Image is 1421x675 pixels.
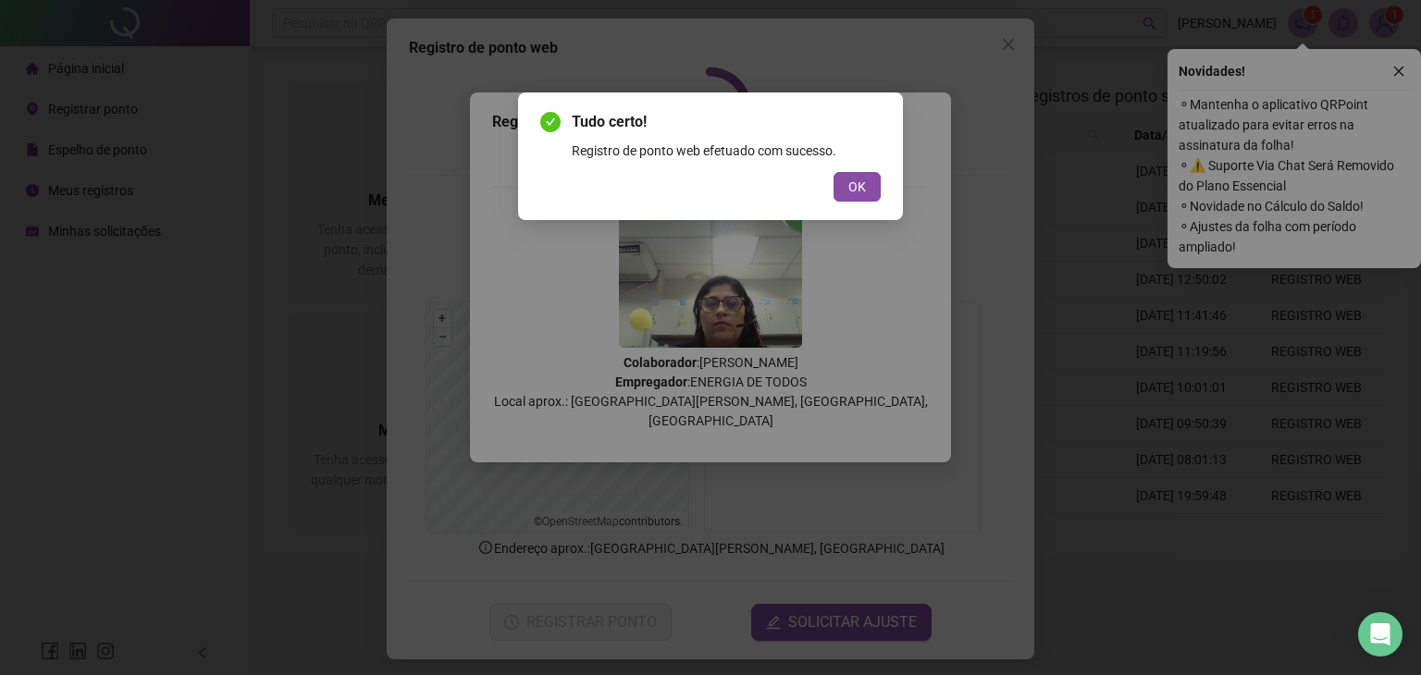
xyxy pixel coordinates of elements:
[848,177,866,197] span: OK
[834,172,881,202] button: OK
[540,112,561,132] span: check-circle
[572,141,881,161] div: Registro de ponto web efetuado com sucesso.
[1358,612,1402,657] div: Open Intercom Messenger
[572,111,881,133] span: Tudo certo!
